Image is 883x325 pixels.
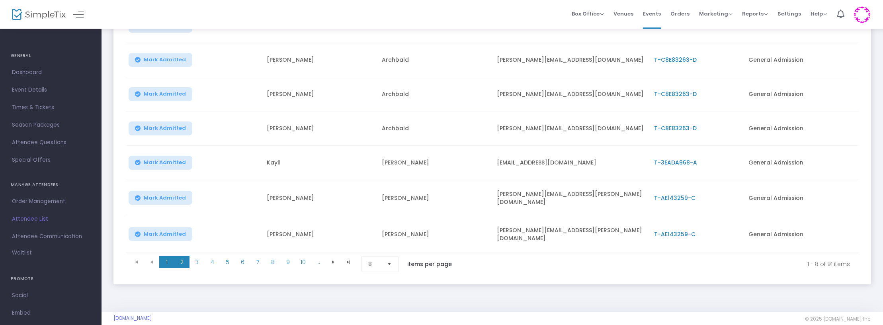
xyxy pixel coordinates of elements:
[220,256,235,268] span: Page 5
[129,121,192,135] button: Mark Admitted
[129,87,192,101] button: Mark Admitted
[654,194,695,202] span: T-AE143259-C
[377,146,492,180] td: [PERSON_NAME]
[144,195,186,201] span: Mark Admitted
[159,256,174,268] span: Page 1
[654,90,697,98] span: T-C8E83263-D
[12,120,90,130] span: Season Packages
[144,22,186,29] span: Mark Admitted
[492,112,649,146] td: [PERSON_NAME][EMAIL_ADDRESS][DOMAIN_NAME]
[492,180,649,216] td: [PERSON_NAME][EMAIL_ADDRESS][PERSON_NAME][DOMAIN_NAME]
[742,10,768,18] span: Reports
[235,256,250,268] span: Page 6
[144,159,186,166] span: Mark Admitted
[250,256,265,268] span: Page 7
[326,256,341,268] span: Go to the next page
[492,216,649,253] td: [PERSON_NAME][EMAIL_ADDRESS][PERSON_NAME][DOMAIN_NAME]
[341,256,356,268] span: Go to the last page
[12,137,90,148] span: Attendee Questions
[469,256,850,272] kendo-pager-info: 1 - 8 of 91 items
[407,260,452,268] label: items per page
[744,146,859,180] td: General Admission
[654,230,695,238] span: T-AE143259-C
[377,180,492,216] td: [PERSON_NAME]
[129,191,192,205] button: Mark Admitted
[778,4,801,24] span: Settings
[144,91,186,97] span: Mark Admitted
[12,214,90,224] span: Attendee List
[699,10,733,18] span: Marketing
[744,112,859,146] td: General Admission
[11,271,91,287] h4: PROMOTE
[377,216,492,253] td: [PERSON_NAME]
[12,155,90,165] span: Special Offers
[811,10,827,18] span: Help
[805,316,871,322] span: © 2025 [DOMAIN_NAME] Inc.
[12,102,90,113] span: Times & Tickets
[744,216,859,253] td: General Admission
[113,315,152,321] a: [DOMAIN_NAME]
[295,256,311,268] span: Page 10
[262,216,377,253] td: [PERSON_NAME]
[11,48,91,64] h4: GENERAL
[12,249,32,257] span: Waitlist
[129,53,192,67] button: Mark Admitted
[144,57,186,63] span: Mark Admitted
[572,10,604,18] span: Box Office
[11,177,91,193] h4: MANAGE ATTENDEES
[262,146,377,180] td: Kayli
[12,290,90,301] span: Social
[345,259,352,265] span: Go to the last page
[262,112,377,146] td: [PERSON_NAME]
[129,227,192,241] button: Mark Admitted
[643,4,661,24] span: Events
[144,231,186,237] span: Mark Admitted
[492,77,649,112] td: [PERSON_NAME][EMAIL_ADDRESS][DOMAIN_NAME]
[377,77,492,112] td: Archbald
[262,43,377,77] td: [PERSON_NAME]
[744,77,859,112] td: General Admission
[613,4,633,24] span: Venues
[12,67,90,78] span: Dashboard
[280,256,295,268] span: Page 9
[377,43,492,77] td: Archbald
[262,180,377,216] td: [PERSON_NAME]
[144,125,186,131] span: Mark Admitted
[12,231,90,242] span: Attendee Communication
[129,156,192,170] button: Mark Admitted
[12,196,90,207] span: Order Management
[744,180,859,216] td: General Admission
[377,112,492,146] td: Archbald
[744,43,859,77] td: General Admission
[262,77,377,112] td: [PERSON_NAME]
[12,85,90,95] span: Event Details
[368,260,381,268] span: 8
[174,256,189,268] span: Page 2
[311,256,326,268] span: Page 11
[492,146,649,180] td: [EMAIL_ADDRESS][DOMAIN_NAME]
[205,256,220,268] span: Page 4
[654,56,697,64] span: T-C8E83263-D
[330,259,336,265] span: Go to the next page
[12,308,90,318] span: Embed
[265,256,280,268] span: Page 8
[492,43,649,77] td: [PERSON_NAME][EMAIL_ADDRESS][DOMAIN_NAME]
[189,256,205,268] span: Page 3
[654,124,697,132] span: T-C8E83263-D
[670,4,690,24] span: Orders
[654,159,697,166] span: T-3EADA968-A
[384,256,395,272] button: Select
